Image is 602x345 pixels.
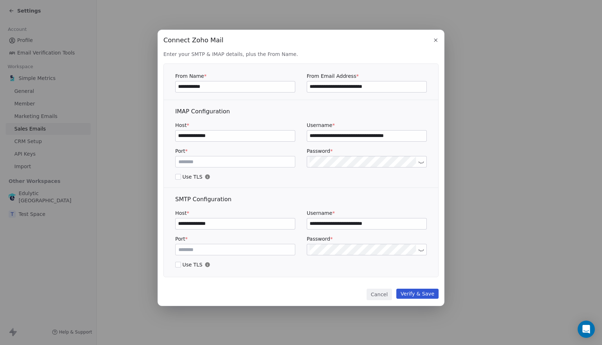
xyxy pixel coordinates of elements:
[307,122,427,129] label: Username
[175,235,295,242] label: Port
[307,209,427,217] label: Username
[175,209,295,217] label: Host
[307,235,427,242] label: Password
[163,36,223,45] span: Connect Zoho Mail
[367,289,392,300] button: Cancel
[307,147,427,155] label: Password
[175,261,181,268] button: Use TLS
[175,173,427,180] span: Use TLS
[175,122,295,129] label: Host
[396,289,439,299] button: Verify & Save
[175,147,295,155] label: Port
[307,72,427,80] label: From Email Address
[175,107,427,116] div: IMAP Configuration
[175,173,181,180] button: Use TLS
[175,261,427,268] span: Use TLS
[175,72,295,80] label: From Name
[163,51,439,58] span: Enter your SMTP & IMAP details, plus the From Name.
[175,195,427,204] div: SMTP Configuration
